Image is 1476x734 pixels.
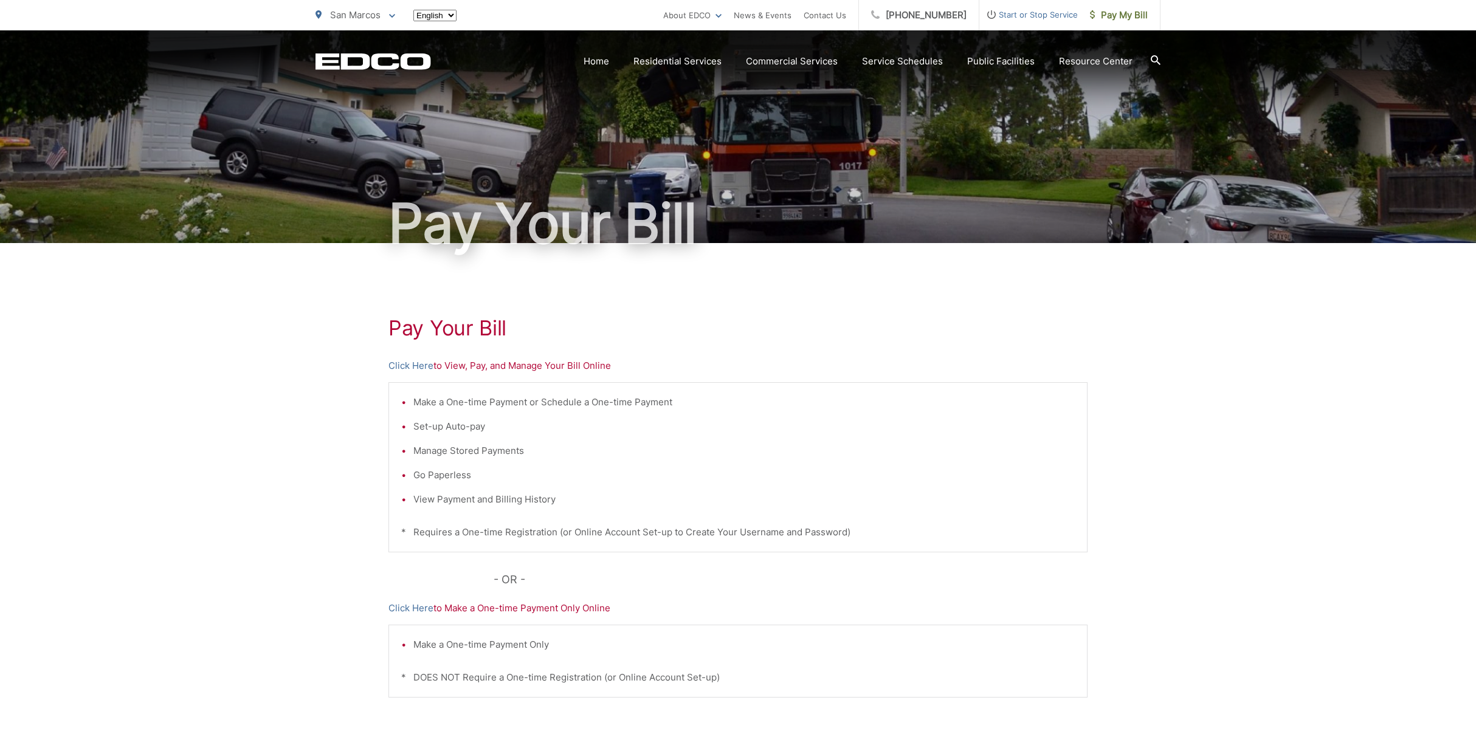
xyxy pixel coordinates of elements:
p: * Requires a One-time Registration (or Online Account Set-up to Create Your Username and Password) [401,525,1075,540]
a: Commercial Services [746,54,838,69]
a: Click Here [388,601,433,616]
p: to View, Pay, and Manage Your Bill Online [388,358,1088,373]
span: San Marcos [330,9,381,21]
p: to Make a One-time Payment Only Online [388,601,1088,616]
li: Go Paperless [413,468,1075,482]
a: Service Schedules [862,54,943,69]
a: News & Events [734,8,791,22]
a: EDCD logo. Return to the homepage. [316,53,431,70]
p: - OR - [494,571,1088,589]
h1: Pay Your Bill [388,316,1088,340]
a: About EDCO [663,8,722,22]
li: Set-up Auto-pay [413,419,1075,434]
select: Select a language [413,10,457,21]
a: Residential Services [633,54,722,69]
span: Pay My Bill [1090,8,1148,22]
a: Home [584,54,609,69]
li: Make a One-time Payment Only [413,637,1075,652]
li: View Payment and Billing History [413,492,1075,507]
li: Make a One-time Payment or Schedule a One-time Payment [413,395,1075,410]
h1: Pay Your Bill [316,193,1160,254]
a: Public Facilities [967,54,1035,69]
a: Contact Us [804,8,846,22]
a: Click Here [388,358,433,373]
a: Resource Center [1059,54,1133,69]
p: * DOES NOT Require a One-time Registration (or Online Account Set-up) [401,670,1075,685]
li: Manage Stored Payments [413,444,1075,458]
